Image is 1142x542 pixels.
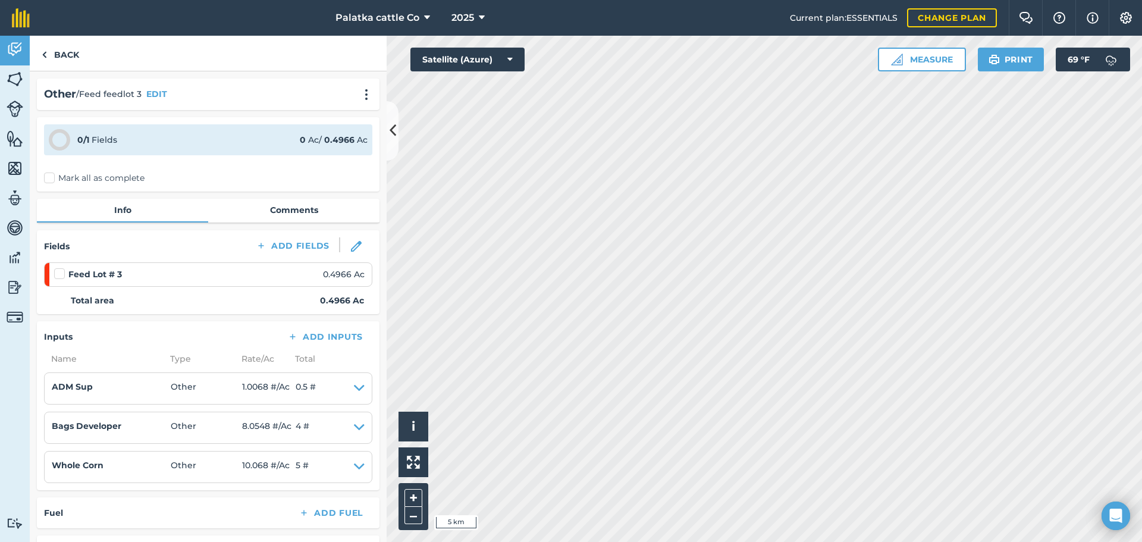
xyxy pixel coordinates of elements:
[7,159,23,177] img: svg+xml;base64,PHN2ZyB4bWxucz0iaHR0cDovL3d3dy53My5vcmcvMjAwMC9zdmciIHdpZHRoPSI1NiIgaGVpZ2h0PSI2MC...
[324,134,354,145] strong: 0.4966
[7,219,23,237] img: svg+xml;base64,PD94bWwgdmVyc2lvbj0iMS4wIiBlbmNvZGluZz0idXRmLTgiPz4KPCEtLSBHZW5lcmF0b3I6IEFkb2JlIE...
[1052,12,1066,24] img: A question mark icon
[1102,502,1130,530] div: Open Intercom Messenger
[359,89,374,101] img: svg+xml;base64,PHN2ZyB4bWxucz0iaHR0cDovL3d3dy53My5vcmcvMjAwMC9zdmciIHdpZHRoPSIyMCIgaGVpZ2h0PSIyNC...
[7,278,23,296] img: svg+xml;base64,PD94bWwgdmVyc2lvbj0iMS4wIiBlbmNvZGluZz0idXRmLTgiPz4KPCEtLSBHZW5lcmF0b3I6IEFkb2JlIE...
[288,352,315,365] span: Total
[296,459,309,475] span: 5 #
[278,328,372,345] button: Add Inputs
[7,40,23,58] img: svg+xml;base64,PD94bWwgdmVyc2lvbj0iMS4wIiBlbmNvZGluZz0idXRmLTgiPz4KPCEtLSBHZW5lcmF0b3I6IEFkb2JlIE...
[296,419,309,436] span: 4 #
[7,70,23,88] img: svg+xml;base64,PHN2ZyB4bWxucz0iaHR0cDovL3d3dy53My5vcmcvMjAwMC9zdmciIHdpZHRoPSI1NiIgaGVpZ2h0PSI2MC...
[234,352,288,365] span: Rate/ Ac
[335,11,419,25] span: Palatka cattle Co
[68,268,122,281] strong: Feed Lot # 3
[289,505,372,521] button: Add Fuel
[76,87,142,101] span: / Feed feedlot 3
[52,380,365,397] summary: ADM SupOther1.0068 #/Ac0.5 #
[7,309,23,325] img: svg+xml;base64,PD94bWwgdmVyc2lvbj0iMS4wIiBlbmNvZGluZz0idXRmLTgiPz4KPCEtLSBHZW5lcmF0b3I6IEFkb2JlIE...
[44,240,70,253] h4: Fields
[1056,48,1130,71] button: 69 °F
[7,130,23,148] img: svg+xml;base64,PHN2ZyB4bWxucz0iaHR0cDovL3d3dy53My5vcmcvMjAwMC9zdmciIHdpZHRoPSI1NiIgaGVpZ2h0PSI2MC...
[1019,12,1033,24] img: Two speech bubbles overlapping with the left bubble in the forefront
[44,506,63,519] h4: Fuel
[12,8,30,27] img: fieldmargin Logo
[1099,48,1123,71] img: svg+xml;base64,PD94bWwgdmVyc2lvbj0iMS4wIiBlbmNvZGluZz0idXRmLTgiPz4KPCEtLSBHZW5lcmF0b3I6IEFkb2JlIE...
[407,456,420,469] img: Four arrows, one pointing top left, one top right, one bottom right and the last bottom left
[44,86,76,103] h2: Other
[1087,11,1099,25] img: svg+xml;base64,PHN2ZyB4bWxucz0iaHR0cDovL3d3dy53My5vcmcvMjAwMC9zdmciIHdpZHRoPSIxNyIgaGVpZ2h0PSIxNy...
[451,11,474,25] span: 2025
[412,419,415,434] span: i
[44,352,163,365] span: Name
[171,419,242,436] span: Other
[7,249,23,267] img: svg+xml;base64,PD94bWwgdmVyc2lvbj0iMS4wIiBlbmNvZGluZz0idXRmLTgiPz4KPCEtLSBHZW5lcmF0b3I6IEFkb2JlIE...
[7,101,23,117] img: svg+xml;base64,PD94bWwgdmVyc2lvbj0iMS4wIiBlbmNvZGluZz0idXRmLTgiPz4KPCEtLSBHZW5lcmF0b3I6IEFkb2JlIE...
[37,199,208,221] a: Info
[246,237,339,254] button: Add Fields
[242,459,296,475] span: 10.068 # / Ac
[978,48,1044,71] button: Print
[171,459,242,475] span: Other
[878,48,966,71] button: Measure
[42,48,47,62] img: svg+xml;base64,PHN2ZyB4bWxucz0iaHR0cDovL3d3dy53My5vcmcvMjAwMC9zdmciIHdpZHRoPSI5IiBoZWlnaHQ9IjI0Ii...
[44,172,145,184] label: Mark all as complete
[404,489,422,507] button: +
[163,352,234,365] span: Type
[77,134,89,145] strong: 0 / 1
[52,459,365,475] summary: Whole CornOther10.068 #/Ac5 #
[296,380,316,397] span: 0.5 #
[77,133,117,146] div: Fields
[30,36,91,71] a: Back
[44,330,73,343] h4: Inputs
[242,380,296,397] span: 1.0068 # / Ac
[989,52,1000,67] img: svg+xml;base64,PHN2ZyB4bWxucz0iaHR0cDovL3d3dy53My5vcmcvMjAwMC9zdmciIHdpZHRoPSIxOSIgaGVpZ2h0PSIyNC...
[242,419,296,436] span: 8.0548 # / Ac
[146,87,167,101] button: EDIT
[52,459,171,472] h4: Whole Corn
[71,294,114,307] strong: Total area
[300,133,368,146] div: Ac / Ac
[323,268,365,281] span: 0.4966 Ac
[7,518,23,529] img: svg+xml;base64,PD94bWwgdmVyc2lvbj0iMS4wIiBlbmNvZGluZz0idXRmLTgiPz4KPCEtLSBHZW5lcmF0b3I6IEFkb2JlIE...
[790,11,898,24] span: Current plan : ESSENTIALS
[52,419,365,436] summary: Bags DeveloperOther8.0548 #/Ac4 #
[320,294,364,307] strong: 0.4966 Ac
[907,8,997,27] a: Change plan
[410,48,525,71] button: Satellite (Azure)
[208,199,379,221] a: Comments
[351,241,362,252] img: svg+xml;base64,PHN2ZyB3aWR0aD0iMTgiIGhlaWdodD0iMTgiIHZpZXdCb3g9IjAgMCAxOCAxOCIgZmlsbD0ibm9uZSIgeG...
[1119,12,1133,24] img: A cog icon
[399,412,428,441] button: i
[7,189,23,207] img: svg+xml;base64,PD94bWwgdmVyc2lvbj0iMS4wIiBlbmNvZGluZz0idXRmLTgiPz4KPCEtLSBHZW5lcmF0b3I6IEFkb2JlIE...
[171,380,242,397] span: Other
[300,134,306,145] strong: 0
[52,419,171,433] h4: Bags Developer
[52,380,171,393] h4: ADM Sup
[1068,48,1090,71] span: 69 ° F
[891,54,903,65] img: Ruler icon
[404,507,422,524] button: –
